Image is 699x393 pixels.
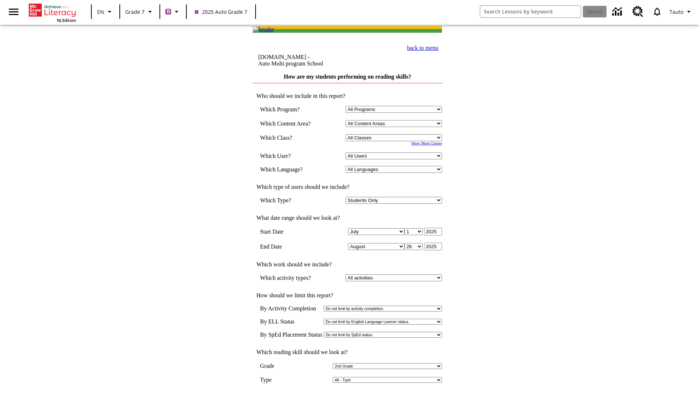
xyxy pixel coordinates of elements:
[162,5,184,18] button: Boost Class color is purple. Change class color
[167,7,170,16] span: B
[284,74,411,80] a: How are my students performing on reading skills?
[260,305,322,312] td: By Activity Completion
[260,152,321,159] td: Which User?
[260,228,321,235] td: Start Date
[94,5,117,18] button: Language: EN, Select a language
[253,26,274,33] img: header
[260,106,321,113] td: Which Program?
[667,5,696,18] button: Profile/Settings
[260,166,321,173] td: Which Language?
[608,2,628,22] a: Data Center
[253,215,442,221] td: What date range should we look at?
[260,134,321,141] td: Which Class?
[407,45,438,51] a: back to menu
[253,184,442,190] td: Which type of users should we include?
[253,349,442,356] td: Which reading skill should we look at?
[253,292,442,299] td: How should we limit this report?
[260,332,322,338] td: By SpEd Placement Status
[260,120,311,127] nobr: Which Content Area?
[260,377,277,383] td: Type
[3,1,24,23] button: Open side menu
[260,197,321,204] td: Which Type?
[260,318,322,325] td: By ELL Status
[670,8,683,16] span: Tauto
[122,5,157,18] button: Grade: Grade 7, Select a grade
[648,2,667,21] a: Notifications
[411,141,442,145] a: Show More Classes
[260,243,321,250] td: End Date
[57,17,76,23] span: NJ Edition
[480,6,581,17] input: search field
[253,93,442,99] td: Who should we include in this report?
[628,2,648,21] a: Resource Center, Will open in new tab
[125,8,145,16] span: Grade 7
[258,60,323,67] nobr: Auto Multi program School
[260,274,321,281] td: Which activity types?
[258,54,369,67] td: [DOMAIN_NAME] -
[260,363,281,369] td: Grade
[29,2,76,23] div: Home
[253,261,442,268] td: Which work should we include?
[97,8,104,16] span: EN
[195,8,247,16] span: 2025 Auto Grade 7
